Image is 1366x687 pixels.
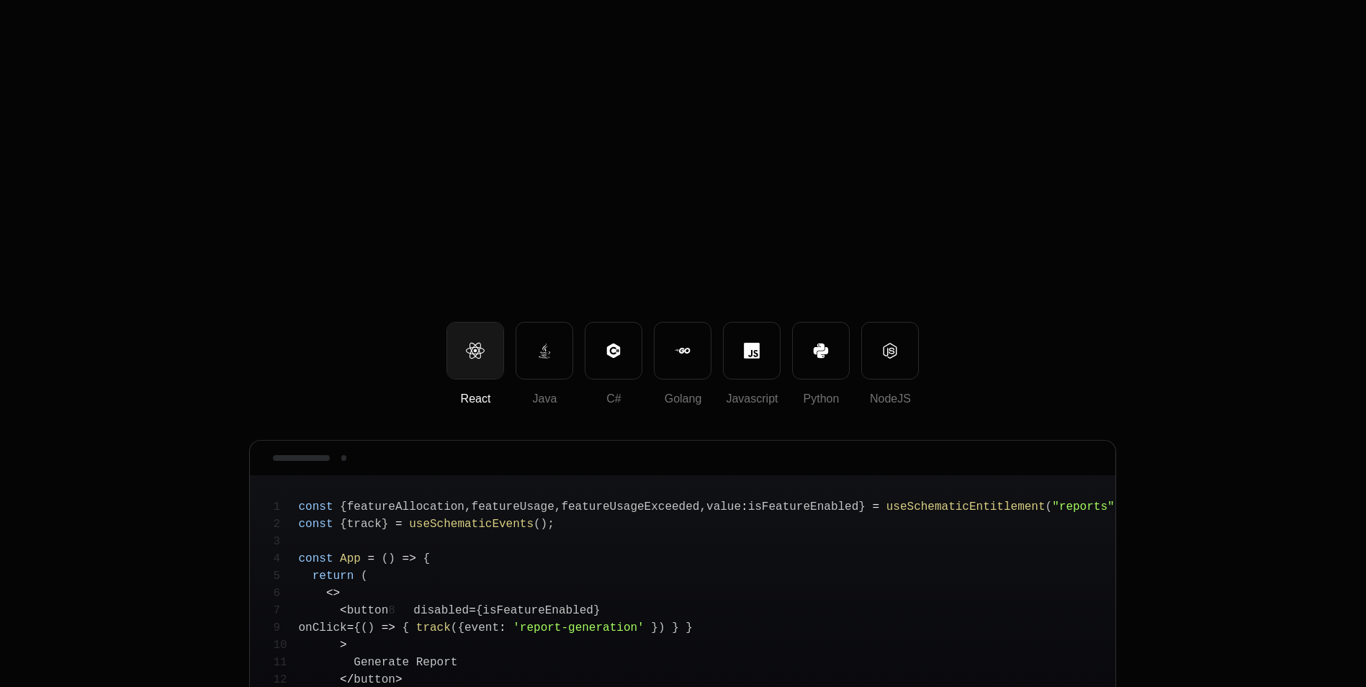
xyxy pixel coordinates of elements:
[686,621,693,634] span: }
[886,500,1046,513] span: useSchematicEntitlement
[423,552,430,565] span: {
[354,673,395,686] span: button
[658,621,665,634] span: )
[482,604,593,617] span: isFeatureEnabled
[409,518,534,531] span: useSchematicEvents
[499,621,506,634] span: :
[340,500,347,513] span: {
[706,500,741,513] span: value
[361,621,368,634] span: (
[273,533,298,550] span: 3
[395,518,403,531] span: =
[340,604,347,617] span: <
[541,518,548,531] span: )
[273,654,298,671] span: 11
[347,500,464,513] span: featureAllocation
[413,604,469,617] span: disabled
[472,500,554,513] span: featureUsage
[554,500,562,513] span: ,
[368,552,375,565] span: =
[862,390,918,408] div: NodeJS
[326,587,333,600] span: <
[340,673,347,686] span: <
[340,552,361,565] span: App
[516,322,573,380] button: Java
[858,500,866,513] span: }
[298,552,333,565] span: const
[723,322,781,380] button: Javascript
[403,552,416,565] span: =>
[298,621,346,634] span: onClick
[273,550,298,567] span: 4
[464,500,472,513] span: ,
[347,673,354,686] span: /
[446,322,504,380] button: React
[382,518,389,531] span: }
[368,621,375,634] span: )
[655,390,711,408] div: Golang
[273,585,298,602] span: 6
[593,604,601,617] span: }
[1115,500,1122,513] span: )
[403,621,410,634] span: {
[340,518,347,531] span: {
[513,621,644,634] span: 'report-generation'
[416,656,458,669] span: Report
[534,518,541,531] span: (
[547,518,554,531] span: ;
[416,621,451,634] span: track
[273,498,298,516] span: 1
[792,322,850,380] button: Python
[354,656,409,669] span: Generate
[354,621,361,634] span: {
[1046,500,1053,513] span: (
[793,390,849,408] div: Python
[273,602,298,619] span: 7
[361,570,368,583] span: (
[388,602,413,619] span: 8
[672,621,679,634] span: }
[388,552,395,565] span: )
[1052,500,1114,513] span: "reports"
[741,500,748,513] span: :
[585,390,642,408] div: C#
[333,587,341,600] span: >
[273,567,298,585] span: 5
[273,516,298,533] span: 2
[699,500,706,513] span: ,
[724,390,780,408] div: Javascript
[651,621,658,634] span: }
[298,500,333,513] span: const
[457,621,464,634] span: {
[469,604,476,617] span: =
[476,604,483,617] span: {
[347,621,354,634] span: =
[748,500,859,513] span: isFeatureEnabled
[313,570,354,583] span: return
[447,390,503,408] div: React
[273,619,298,637] span: 9
[873,500,880,513] span: =
[861,322,919,380] button: NodeJS
[347,518,382,531] span: track
[382,621,395,634] span: =>
[561,500,699,513] span: featureUsageExceeded
[451,621,458,634] span: (
[382,552,389,565] span: (
[273,637,298,654] span: 10
[464,621,499,634] span: event
[340,639,347,652] span: >
[395,673,403,686] span: >
[585,322,642,380] button: C#
[654,322,711,380] button: Golang
[298,518,333,531] span: const
[516,390,572,408] div: Java
[347,604,389,617] span: button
